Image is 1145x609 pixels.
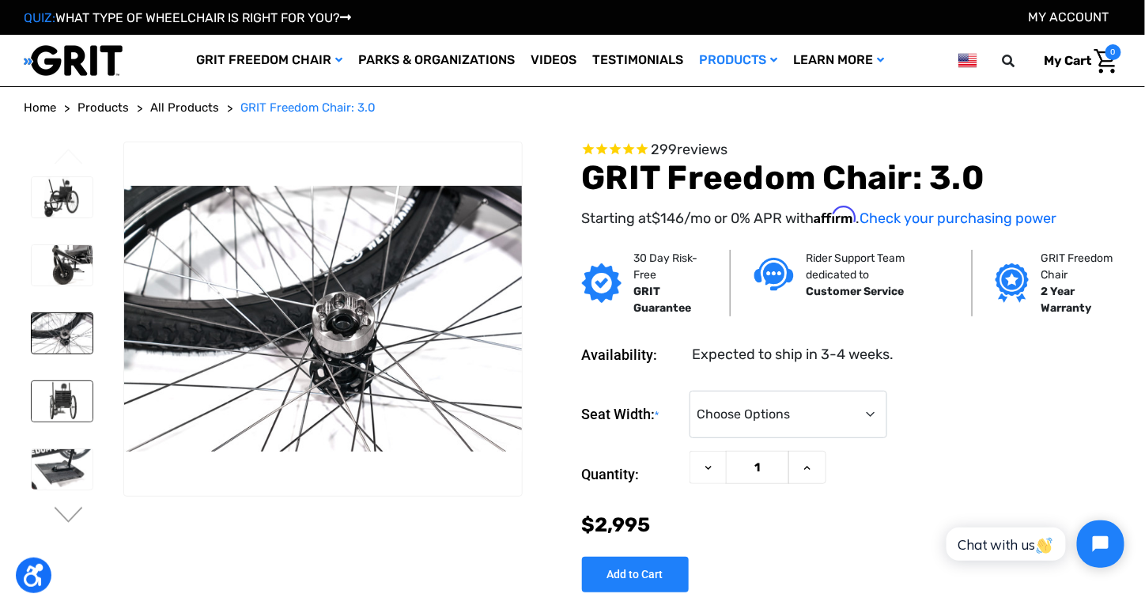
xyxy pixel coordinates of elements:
[582,451,682,498] label: Quantity:
[996,263,1028,303] img: Grit freedom
[582,513,651,536] span: $2,995
[1105,44,1121,60] span: 0
[860,210,1057,227] a: Check your purchasing power - Learn more about Affirm Financing (opens in modal)
[754,258,794,290] img: Customer service
[1029,9,1109,25] a: Account
[652,141,728,158] span: 299 reviews
[240,100,376,115] span: GRIT Freedom Chair: 3.0
[32,449,93,490] img: GRIT Freedom Chair: 3.0
[958,51,977,70] img: us.png
[1041,285,1092,315] strong: 2 Year Warranty
[582,206,1121,229] p: Starting at /mo or 0% APR with .
[32,245,93,286] img: GRIT Freedom Chair: 3.0
[24,10,55,25] span: QUIZ:
[240,99,376,117] a: GRIT Freedom Chair: 3.0
[582,391,682,439] label: Seat Width:
[77,99,129,117] a: Products
[32,313,93,354] img: GRIT Freedom Chair: 3.0
[1094,49,1117,74] img: Cart
[582,344,682,365] dt: Availability:
[652,210,685,227] span: $146
[150,100,219,115] span: All Products
[32,177,93,217] img: GRIT Freedom Chair: 3.0
[1033,44,1121,78] a: Cart with 0 items
[582,263,622,303] img: GRIT Guarantee
[24,99,56,117] a: Home
[150,99,219,117] a: All Products
[691,35,786,86] a: Products
[582,158,1121,198] h1: GRIT Freedom Chair: 3.0
[32,381,93,422] img: GRIT Freedom Chair: 3.0
[582,142,1121,159] span: Rated 4.6 out of 5 stars 299 reviews
[814,206,856,224] span: Affirm
[1009,44,1033,78] input: Search
[807,250,948,283] p: Rider Support Team dedicated to
[1045,53,1092,68] span: My Cart
[52,149,85,168] button: Go to slide 3 of 3
[188,35,350,86] a: GRIT Freedom Chair
[634,285,692,315] strong: GRIT Guarantee
[1041,250,1127,283] p: GRIT Freedom Chair
[634,250,706,283] p: 30 Day Risk-Free
[584,35,691,86] a: Testimonials
[678,141,728,158] span: reviews
[693,344,894,365] dd: Expected to ship in 3-4 weeks.
[77,100,129,115] span: Products
[52,507,85,526] button: Go to slide 2 of 3
[24,99,1121,117] nav: Breadcrumb
[24,100,56,115] span: Home
[582,557,689,592] input: Add to Cart
[24,44,123,77] img: GRIT All-Terrain Wheelchair and Mobility Equipment
[350,35,523,86] a: Parks & Organizations
[24,10,351,25] a: QUIZ:WHAT TYPE OF WHEELCHAIR IS RIGHT FOR YOU?
[807,285,905,298] strong: Customer Service
[929,507,1138,581] iframe: Tidio Chat
[523,35,584,86] a: Videos
[124,186,521,451] img: GRIT Freedom Chair: 3.0
[786,35,893,86] a: Learn More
